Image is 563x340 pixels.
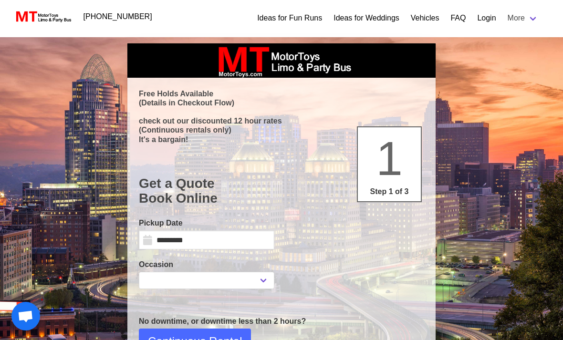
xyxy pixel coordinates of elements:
[210,43,353,78] img: box_logo_brand.jpeg
[139,98,424,107] p: (Details in Checkout Flow)
[502,9,544,28] a: More
[139,176,424,206] h1: Get a Quote Book Online
[450,12,466,24] a: FAQ
[411,12,439,24] a: Vehicles
[362,186,417,197] p: Step 1 of 3
[139,259,274,270] label: Occasion
[13,10,72,23] img: MotorToys Logo
[139,116,424,125] p: check out our discounted 12 hour rates
[11,302,40,330] div: Open chat
[78,7,158,26] a: [PHONE_NUMBER]
[477,12,496,24] a: Login
[139,316,424,327] p: No downtime, or downtime less than 2 hours?
[139,89,424,98] p: Free Holds Available
[139,217,274,229] label: Pickup Date
[257,12,322,24] a: Ideas for Fun Runs
[334,12,399,24] a: Ideas for Weddings
[376,132,403,185] span: 1
[139,135,424,144] p: It's a bargain!
[139,125,424,134] p: (Continuous rentals only)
